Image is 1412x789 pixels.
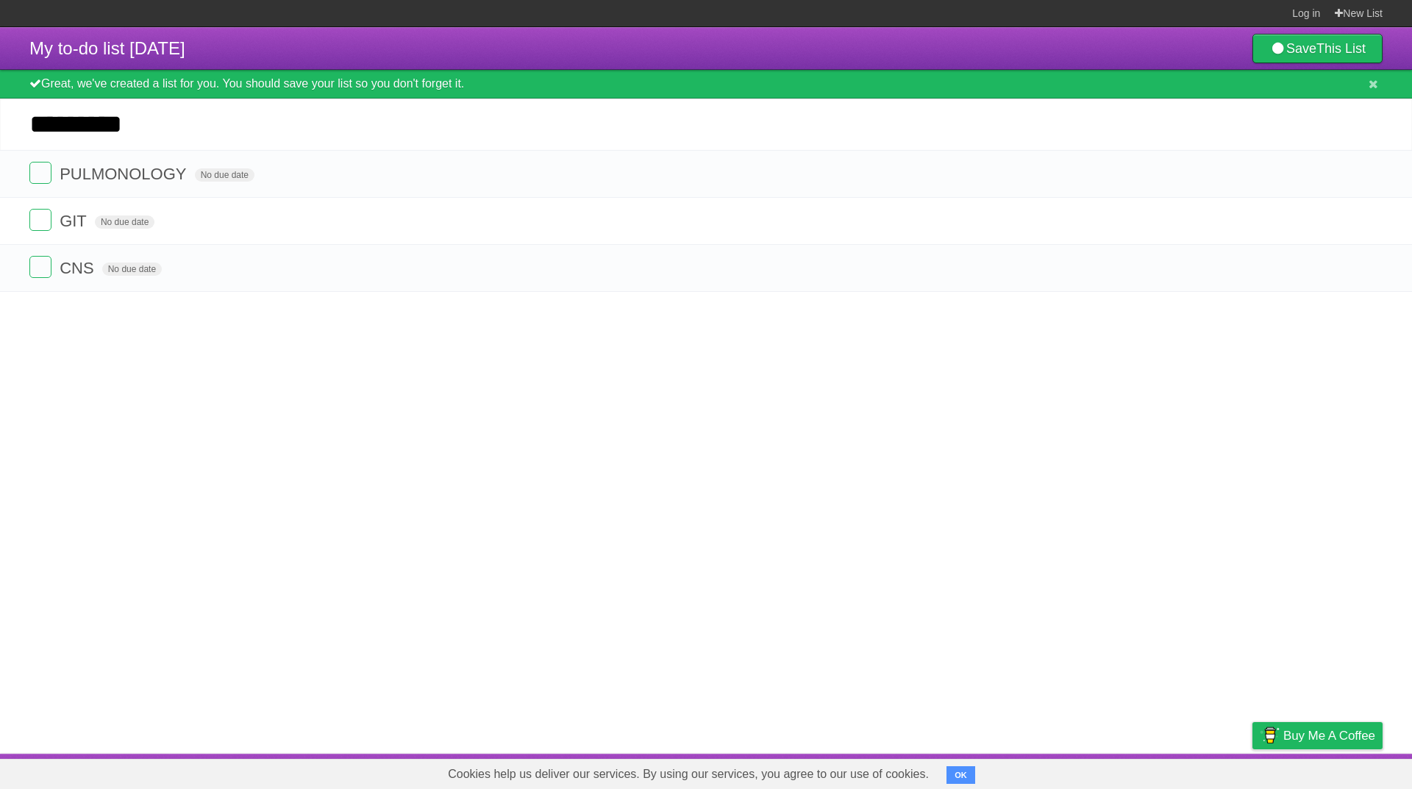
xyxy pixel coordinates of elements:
[29,256,51,278] label: Done
[29,38,185,58] span: My to-do list [DATE]
[1260,723,1280,748] img: Buy me a coffee
[1283,723,1375,749] span: Buy me a coffee
[433,760,944,789] span: Cookies help us deliver our services. By using our services, you agree to our use of cookies.
[1316,41,1366,56] b: This List
[95,215,154,229] span: No due date
[60,165,190,183] span: PULMONOLOGY
[1105,757,1165,785] a: Developers
[1057,757,1088,785] a: About
[1252,722,1383,749] a: Buy me a coffee
[102,263,162,276] span: No due date
[60,212,90,230] span: GIT
[1233,757,1272,785] a: Privacy
[29,162,51,184] label: Done
[1183,757,1216,785] a: Terms
[946,766,975,784] button: OK
[195,168,254,182] span: No due date
[60,259,97,277] span: CNS
[1290,757,1383,785] a: Suggest a feature
[29,209,51,231] label: Done
[1252,34,1383,63] a: SaveThis List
